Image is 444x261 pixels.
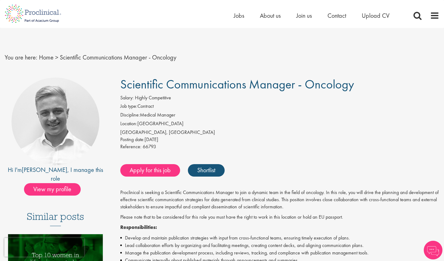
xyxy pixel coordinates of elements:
[120,112,439,120] li: Medical Manager
[120,103,439,112] li: Contract
[424,241,442,259] img: Chatbot
[120,189,439,211] p: Proclinical is seeking a Scientific Communications Manager to join a dynamic team in the field of...
[120,164,180,177] a: Apply for this job
[24,183,81,196] span: View my profile
[296,12,312,20] a: Join us
[24,184,87,192] a: View my profile
[4,238,84,257] iframe: reCAPTCHA
[120,224,157,230] strong: Responsibilities:
[234,12,244,20] a: Jobs
[120,120,137,127] label: Location:
[362,12,389,20] a: Upload CV
[120,242,439,249] li: Lead collaboration efforts by organizing and facilitating meetings, creating content decks, and a...
[188,164,225,177] a: Shortlist
[60,53,176,61] span: Scientific Communications Manager - Oncology
[120,234,439,242] li: Develop and maintain publication strategies with input from cross-functional teams, ensuring time...
[120,136,439,143] div: [DATE]
[120,136,145,143] span: Posting date:
[12,78,99,165] img: imeage of recruiter Joshua Bye
[120,76,354,92] span: Scientific Communications Manager - Oncology
[135,94,171,101] span: Highly Competitive
[120,249,439,257] li: Manage the publication development process, including reviews, tracking, and compliance with publ...
[143,143,156,150] span: 66793
[120,103,137,110] label: Job type:
[120,94,134,102] label: Salary:
[27,211,84,226] h3: Similar posts
[327,12,346,20] a: Contact
[5,53,37,61] span: You are here:
[5,165,106,183] div: Hi I'm , I manage this role
[120,129,439,136] div: [GEOGRAPHIC_DATA], [GEOGRAPHIC_DATA]
[22,166,67,174] a: [PERSON_NAME]
[120,214,439,221] p: Please note that to be considered for this role you must have the right to work in this location ...
[120,112,140,119] label: Discipline:
[39,53,54,61] a: breadcrumb link
[120,143,141,150] label: Reference:
[55,53,58,61] span: >
[120,120,439,129] li: [GEOGRAPHIC_DATA]
[260,12,281,20] a: About us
